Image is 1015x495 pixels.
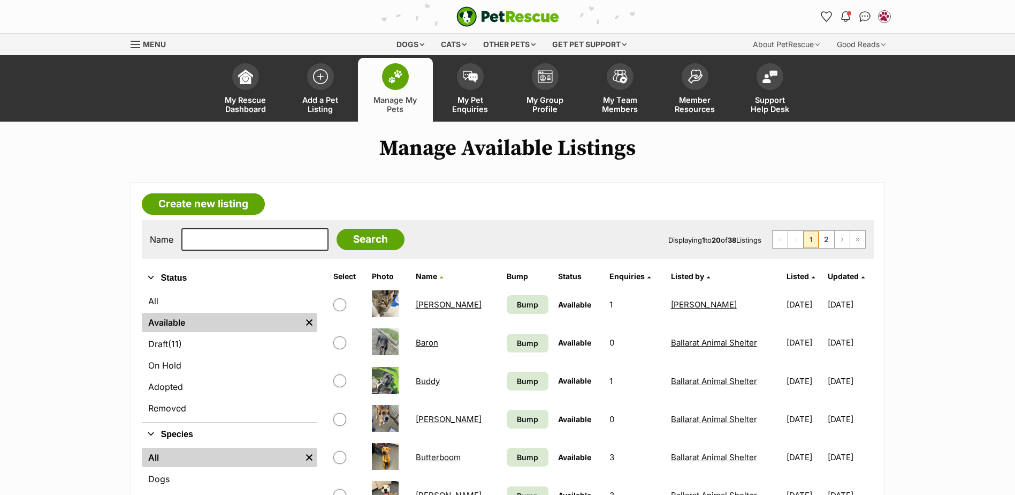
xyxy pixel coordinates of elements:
[828,401,872,438] td: [DATE]
[337,229,405,250] input: Search
[609,272,651,281] a: Enquiries
[433,34,474,55] div: Cats
[583,58,658,122] a: My Team Members
[837,8,854,25] button: Notifications
[142,469,317,489] a: Dogs
[142,334,317,354] a: Draft
[712,236,721,244] strong: 20
[671,337,757,348] a: Ballarat Animal Shelter
[296,95,345,114] span: Add a Pet Listing
[142,356,317,375] a: On Hold
[416,376,440,386] a: Buddy
[507,295,548,314] a: Bump
[283,58,358,122] a: Add a Pet Listing
[301,448,317,467] a: Remove filter
[828,272,859,281] span: Updated
[605,363,665,400] td: 1
[131,34,173,53] a: Menu
[558,376,591,385] span: Available
[517,414,538,425] span: Bump
[507,334,548,352] a: Bump
[671,299,737,310] a: [PERSON_NAME]
[329,268,367,285] th: Select
[558,415,591,424] span: Available
[507,448,548,467] a: Bump
[456,6,559,27] a: PetRescue
[545,34,634,55] div: Get pet support
[671,272,710,281] a: Listed by
[859,11,871,22] img: chat-41dd97257d64d25036548639549fe6c8038ab92f7586957e7f3b1b290dea8141.svg
[508,58,583,122] a: My Group Profile
[433,58,508,122] a: My Pet Enquiries
[804,231,819,248] span: Page 1
[828,286,872,323] td: [DATE]
[828,439,872,476] td: [DATE]
[841,11,850,22] img: notifications-46538b983faf8c2785f20acdc204bb7945ddae34d4c08c2a6579f10ce5e182be.svg
[702,236,705,244] strong: 1
[554,268,604,285] th: Status
[728,236,736,244] strong: 38
[371,95,419,114] span: Manage My Pets
[819,231,834,248] a: Page 2
[313,69,328,84] img: add-pet-listing-icon-0afa8454b4691262ce3f59096e99ab1cd57d4a30225e0717b998d2c9b9846f56.svg
[456,6,559,27] img: logo-e224e6f780fb5917bec1dbf3a21bbac754714ae5b6737aabdf751b685950b380.svg
[446,95,494,114] span: My Pet Enquiries
[596,95,644,114] span: My Team Members
[688,69,703,84] img: member-resources-icon-8e73f808a243e03378d46382f2149f9095a855e16c252ad45f914b54edf8863c.svg
[558,300,591,309] span: Available
[416,452,461,462] a: Butterboom
[605,439,665,476] td: 3
[732,58,807,122] a: Support Help Desk
[368,268,410,285] th: Photo
[142,427,317,441] button: Species
[788,231,803,248] span: Previous page
[142,289,317,422] div: Status
[828,363,872,400] td: [DATE]
[762,70,777,83] img: help-desk-icon-fdf02630f3aa405de69fd3d07c3f3aa587a6932b1a1747fa1d2bba05be0121f9.svg
[782,324,827,361] td: [DATE]
[416,414,482,424] a: [PERSON_NAME]
[538,70,553,83] img: group-profile-icon-3fa3cf56718a62981997c0bc7e787c4b2cf8bcc04b72c1350f741eb67cf2f40e.svg
[463,71,478,82] img: pet-enquiries-icon-7e3ad2cf08bfb03b45e93fb7055b45f3efa6380592205ae92323e6603595dc1f.svg
[818,8,835,25] a: Favourites
[879,11,890,22] img: Ballarat Animal Shelter profile pic
[517,299,538,310] span: Bump
[876,8,893,25] button: My account
[605,401,665,438] td: 0
[787,272,815,281] a: Listed
[142,193,265,215] a: Create new listing
[143,40,166,49] span: Menu
[671,376,757,386] a: Ballarat Animal Shelter
[142,399,317,418] a: Removed
[222,95,270,114] span: My Rescue Dashboard
[668,236,761,244] span: Displaying to of Listings
[517,337,538,349] span: Bump
[782,439,827,476] td: [DATE]
[671,414,757,424] a: Ballarat Animal Shelter
[208,58,283,122] a: My Rescue Dashboard
[773,231,788,248] span: First page
[772,230,866,249] nav: Pagination
[388,70,403,84] img: manage-my-pets-icon-02211641906a0b7f246fdf0571729dbe1e7629f14944591b6c1af311fb30b64b.svg
[238,69,253,84] img: dashboard-icon-eb2f2d2d3e046f16d808141f083e7271f6b2e854fb5c12c21221c1fb7104beca.svg
[142,377,317,396] a: Adopted
[502,268,553,285] th: Bump
[416,272,443,281] a: Name
[857,8,874,25] a: Conversations
[671,272,704,281] span: Listed by
[517,452,538,463] span: Bump
[142,271,317,285] button: Status
[416,299,482,310] a: [PERSON_NAME]
[416,337,438,348] a: Baron
[142,291,317,311] a: All
[150,235,173,244] label: Name
[782,401,827,438] td: [DATE]
[609,272,645,281] span: translation missing: en.admin.listings.index.attributes.enquiries
[476,34,543,55] div: Other pets
[507,372,548,391] a: Bump
[517,376,538,387] span: Bump
[658,58,732,122] a: Member Resources
[613,70,628,84] img: team-members-icon-5396bd8760b3fe7c0b43da4ab00e1e3bb1a5d9ba89233759b79545d2d3fc5d0d.svg
[782,363,827,400] td: [DATE]
[782,286,827,323] td: [DATE]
